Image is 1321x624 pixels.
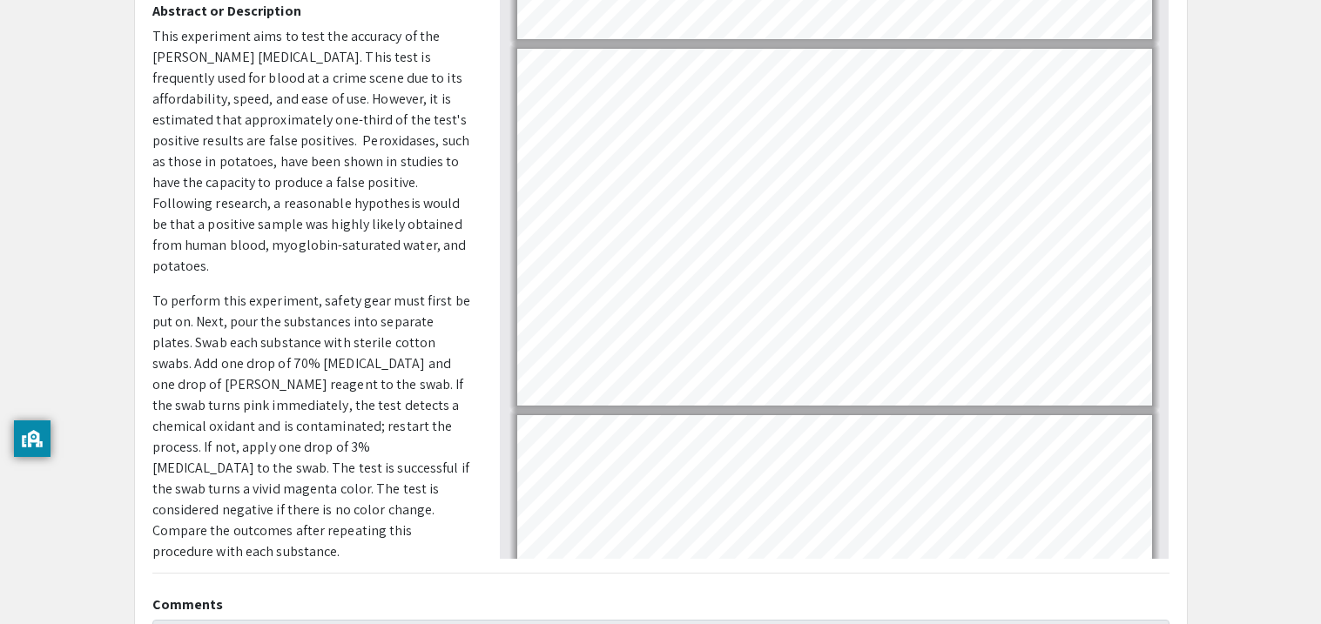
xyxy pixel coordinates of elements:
h2: Comments [152,596,1169,613]
span: This experiment aims to test the accuracy of the [PERSON_NAME] [MEDICAL_DATA]. This test is frequ... [152,27,470,275]
button: privacy banner [14,420,51,457]
h2: Abstract or Description [152,3,474,19]
div: Page 2 [509,41,1160,413]
span: To perform this experiment, safety gear must first be put on. Next, pour the substances into sepa... [152,292,470,560]
iframe: Chat [13,546,74,611]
